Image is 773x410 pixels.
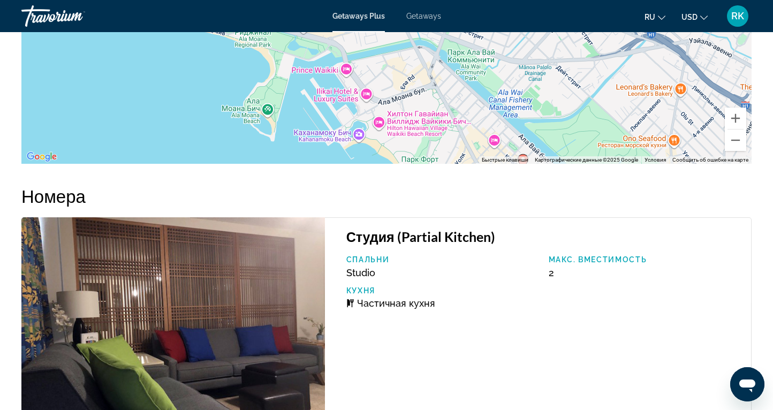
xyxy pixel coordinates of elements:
[21,185,752,207] h2: Номера
[24,150,59,164] a: Открыть эту область в Google Картах (в новом окне)
[21,2,128,30] a: Travorium
[681,13,698,21] span: USD
[535,157,638,163] span: Картографические данные ©2025 Google
[731,11,744,21] span: RK
[725,108,746,129] button: Увеличить
[549,255,740,264] p: Макс. вместимость
[681,9,708,25] button: Change currency
[725,130,746,151] button: Уменьшить
[332,12,385,20] a: Getaways Plus
[346,229,740,245] h3: Студия (Partial Kitchen)
[724,5,752,27] button: User Menu
[645,9,665,25] button: Change language
[730,367,764,401] iframe: Кнопка запуска окна обмена сообщениями
[346,286,538,295] p: Кухня
[645,13,655,21] span: ru
[645,157,666,163] a: Условия (ссылка откроется в новой вкладке)
[549,267,554,278] span: 2
[672,157,748,163] a: Сообщить об ошибке на карте
[24,150,59,164] img: Google
[357,298,435,309] span: Частичная кухня
[346,255,538,264] p: Спальни
[406,12,441,20] a: Getaways
[346,267,375,278] span: Studio
[482,156,528,164] button: Быстрые клавиши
